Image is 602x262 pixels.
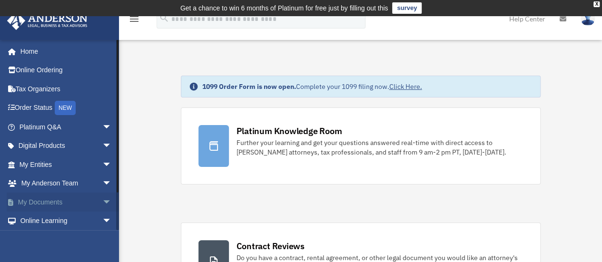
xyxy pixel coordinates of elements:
span: arrow_drop_down [102,174,121,194]
span: arrow_drop_down [102,117,121,137]
span: arrow_drop_down [102,193,121,212]
div: Platinum Knowledge Room [237,125,342,137]
div: close [593,1,600,7]
a: Platinum Q&Aarrow_drop_down [7,117,126,136]
div: Get a chance to win 6 months of Platinum for free just by filling out this [180,2,388,14]
a: My Anderson Teamarrow_drop_down [7,174,126,193]
span: arrow_drop_down [102,155,121,175]
div: Contract Reviews [237,240,305,252]
img: User Pic [581,12,595,26]
div: Further your learning and get your questions answered real-time with direct access to [PERSON_NAM... [237,138,523,157]
a: Platinum Knowledge Room Further your learning and get your questions answered real-time with dire... [181,107,541,184]
a: Online Ordering [7,61,126,80]
strong: 1099 Order Form is now open. [202,82,296,91]
i: search [159,13,169,23]
a: Online Learningarrow_drop_down [7,212,126,231]
span: arrow_drop_down [102,136,121,156]
span: arrow_drop_down [102,212,121,231]
i: menu [128,13,140,25]
img: Anderson Advisors Platinum Portal [4,11,90,30]
a: Order StatusNEW [7,98,126,118]
a: My Documentsarrow_drop_down [7,193,126,212]
a: Home [7,42,121,61]
a: survey [392,2,422,14]
a: Click Here. [389,82,422,91]
div: Complete your 1099 filing now. [202,82,422,91]
div: NEW [55,101,76,115]
a: Tax Organizers [7,79,126,98]
a: Digital Productsarrow_drop_down [7,136,126,155]
a: menu [128,17,140,25]
a: My Entitiesarrow_drop_down [7,155,126,174]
